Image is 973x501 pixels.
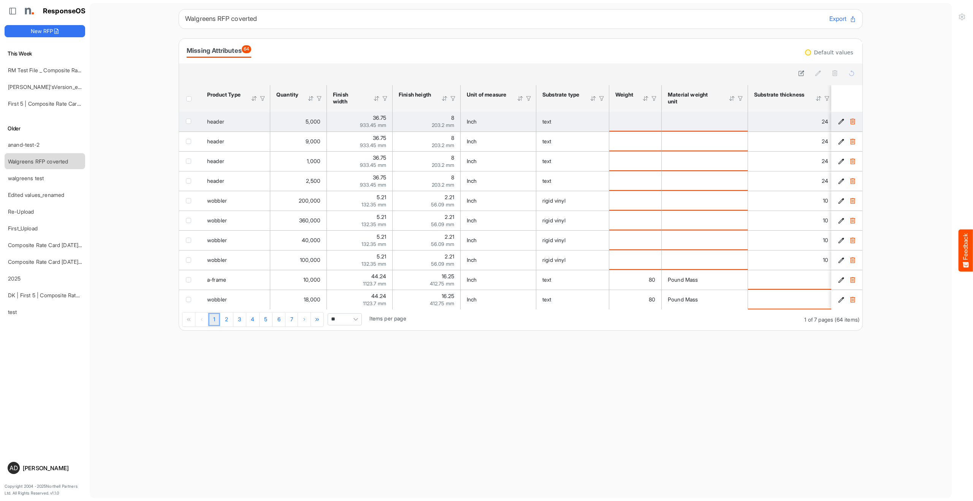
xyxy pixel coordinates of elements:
td: rigid vinyl is template cell Column Header httpsnorthellcomontologiesmapping-rulesmaterialhassubs... [536,191,609,211]
td: 24 is template cell Column Header httpsnorthellcomontologiesmapping-rulesmaterialhassubstratemate... [748,132,835,151]
button: New RFP [5,25,85,37]
span: 132.35 mm [361,201,386,208]
td: Inch is template cell Column Header httpsnorthellcomontologiesmapping-rulesmeasurementhasunitofme... [461,250,536,270]
td: rigid vinyl is template cell Column Header httpsnorthellcomontologiesmapping-rulesmaterialhassubs... [536,250,609,270]
a: Page 5 of 7 Pages [260,313,273,327]
div: Filter Icon [450,95,456,102]
td: header is template cell Column Header product-type [201,171,270,191]
span: Pound Mass [668,296,698,303]
span: 8 [451,135,454,141]
span: 56.09 mm [431,221,454,227]
span: 80 [649,296,655,303]
td: 8 is template cell Column Header httpsnorthellcomontologiesmapping-rulesmeasurementhasfinishsizeh... [393,171,461,191]
td: is template cell Column Header httpsnorthellcomontologiesmapping-rulesmaterialhasmaterialweight [609,112,662,132]
span: Inch [467,158,477,164]
div: Filter Icon [598,95,605,102]
td: 2.2084 is template cell Column Header httpsnorthellcomontologiesmapping-rulesmeasurementhasfinish... [393,211,461,230]
span: 5.21 [377,194,386,200]
span: 16.25 [442,273,454,279]
td: ace7ff74-5e8a-4f4a-a9db-06dc6c9d6065 is template cell Column Header [831,230,864,250]
span: wobbler [207,257,227,263]
td: Inch is template cell Column Header httpsnorthellcomontologiesmapping-rulesmeasurementhasunitofme... [461,211,536,230]
td: Pound Mass is template cell Column Header httpsnorthellcomontologiesmapping-rulesmaterialhasmater... [662,270,748,290]
div: Go to last page [311,312,323,326]
button: Edit [837,118,845,125]
td: is template cell Column Header httpsnorthellcomontologiesmapping-rulesmaterialhasmaterialweightunit [662,250,748,270]
td: header is template cell Column Header product-type [201,132,270,151]
span: 10,000 [303,276,320,283]
td: wobbler is template cell Column Header product-type [201,290,270,309]
td: 80 is template cell Column Header httpsnorthellcomontologiesmapping-rulesmaterialhasmaterialweight [609,290,662,309]
td: Pound Mass is template cell Column Header httpsnorthellcomontologiesmapping-rulesmaterialhasmater... [662,290,748,309]
span: 203.2 mm [432,142,454,148]
td: header is template cell Column Header product-type [201,112,270,132]
td: 2.2084 is template cell Column Header httpsnorthellcomontologiesmapping-rulesmeasurementhasfinish... [393,191,461,211]
span: 36.75 [373,114,386,121]
td: a-frame is template cell Column Header product-type [201,270,270,290]
div: Finish width [333,91,363,105]
span: 10 [823,237,828,243]
span: 8 [451,154,454,161]
span: 2.21 [445,253,454,260]
div: Default values [814,50,853,55]
span: 2.21 [445,214,454,220]
a: 2025 [8,275,21,282]
button: Edit [837,276,845,284]
span: rigid vinyl [542,237,566,243]
span: header [207,138,224,144]
span: Inch [467,118,477,125]
span: 933.45 mm [360,182,386,188]
span: 36.75 [373,135,386,141]
td: is template cell Column Header httpsnorthellcomontologiesmapping-rulesmaterialhasmaterialweight [609,132,662,151]
a: Page 2 of 7 Pages [220,313,233,327]
td: 16.25 is template cell Column Header httpsnorthellcomontologiesmapping-rulesmeasurementhasfinishs... [393,290,461,309]
td: header is template cell Column Header product-type [201,151,270,171]
span: 100,000 [300,257,320,263]
td: 5000 is template cell Column Header httpsnorthellcomontologiesmapping-rulesorderhasquantity [270,112,327,132]
div: Unit of measure [467,91,507,98]
td: 40000 is template cell Column Header httpsnorthellcomontologiesmapping-rulesorderhasquantity [270,230,327,250]
td: text is template cell Column Header httpsnorthellcomontologiesmapping-rulesmaterialhassubstratema... [536,132,609,151]
span: a-frame [207,276,226,283]
td: 84fdac0d-d9d3-4680-a888-9dea036e17bd is template cell Column Header [831,112,864,132]
button: Delete [849,236,856,244]
td: wobbler is template cell Column Header product-type [201,250,270,270]
span: header [207,178,224,184]
span: 24 [822,158,828,164]
h1: ResponseOS [43,7,86,15]
span: 10 [823,197,828,204]
td: 36.75 is template cell Column Header httpsnorthellcomontologiesmapping-rulesmeasurementhasfinishs... [327,132,393,151]
td: 18000 is template cell Column Header httpsnorthellcomontologiesmapping-rulesorderhasquantity [270,290,327,309]
span: 5,000 [306,118,320,125]
td: text is template cell Column Header httpsnorthellcomontologiesmapping-rulesmaterialhassubstratema... [536,151,609,171]
td: 10 is template cell Column Header httpsnorthellcomontologiesmapping-rulesmaterialhassubstratemate... [748,250,835,270]
span: text [542,296,551,303]
td: text is template cell Column Header httpsnorthellcomontologiesmapping-rulesmaterialhassubstratema... [536,112,609,132]
td: is template cell Column Header httpsnorthellcomontologiesmapping-rulesmaterialhasmaterialweightunit [662,191,748,211]
span: text [542,118,551,125]
span: 360,000 [299,217,320,224]
span: Inch [467,217,477,224]
td: 36.75 is template cell Column Header httpsnorthellcomontologiesmapping-rulesmeasurementhasfinishs... [327,112,393,132]
td: Inch is template cell Column Header httpsnorthellcomontologiesmapping-rulesmeasurementhasunitofme... [461,230,536,250]
button: Delete [849,217,856,224]
td: 10 is template cell Column Header httpsnorthellcomontologiesmapping-rulesmaterialhassubstratemate... [748,211,835,230]
span: AD [10,465,18,471]
td: checkbox [179,290,201,309]
span: 8 [451,174,454,181]
td: is template cell Column Header httpsnorthellcomontologiesmapping-rulesmaterialhassubstratemateria... [748,270,835,290]
span: 132.35 mm [361,241,386,247]
a: Composite Rate Card [DATE]_smaller [8,258,98,265]
td: 24 is template cell Column Header httpsnorthellcomontologiesmapping-rulesmaterialhassubstratemate... [748,171,835,191]
span: 412.75 mm [430,300,454,306]
td: 8 is template cell Column Header httpsnorthellcomontologiesmapping-rulesmeasurementhasfinishsizeh... [393,112,461,132]
td: 360000 is template cell Column Header httpsnorthellcomontologiesmapping-rulesorderhasquantity [270,211,327,230]
td: 10000 is template cell Column Header httpsnorthellcomontologiesmapping-rulesorderhasquantity [270,270,327,290]
span: 933.45 mm [360,122,386,128]
a: Page 3 of 7 Pages [233,313,246,327]
div: Missing Attributes [187,45,251,56]
img: Northell [21,3,36,19]
span: text [542,178,551,184]
span: Pagerdropdown [328,313,362,325]
span: Inch [467,296,477,303]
